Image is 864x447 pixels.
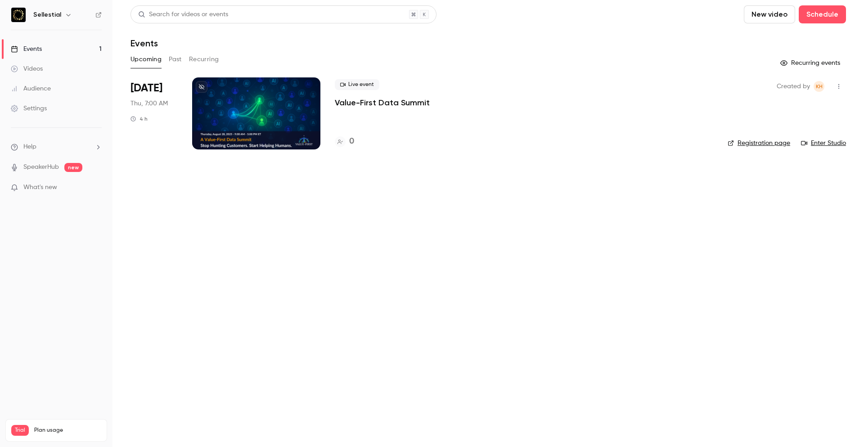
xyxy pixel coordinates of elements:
div: Videos [11,64,43,73]
span: Help [23,142,36,152]
span: new [64,163,82,172]
span: Trial [11,425,29,436]
button: Recurring [189,52,219,67]
a: Registration page [728,139,790,148]
span: Plan usage [34,427,101,434]
span: Created by [777,81,810,92]
div: Events [11,45,42,54]
a: Value-First Data Summit [335,97,430,108]
div: Aug 28 Thu, 8:00 AM (America/New York) [130,77,178,149]
button: New video [744,5,795,23]
a: Enter Studio [801,139,846,148]
div: Audience [11,84,51,93]
div: Search for videos or events [138,10,228,19]
div: Settings [11,104,47,113]
button: Past [169,52,182,67]
button: Recurring events [776,56,846,70]
a: SpeakerHub [23,163,59,172]
button: Upcoming [130,52,162,67]
h1: Events [130,38,158,49]
span: Live event [335,79,379,90]
h4: 0 [349,135,354,148]
span: What's new [23,183,57,192]
img: Sellestial [11,8,26,22]
div: 4 h [130,115,148,122]
span: Klemen Hrovat [814,81,824,92]
button: Schedule [799,5,846,23]
a: 0 [335,135,354,148]
span: [DATE] [130,81,162,95]
li: help-dropdown-opener [11,142,102,152]
span: KH [816,81,823,92]
span: Thu, 7:00 AM [130,99,168,108]
h6: Sellestial [33,10,61,19]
